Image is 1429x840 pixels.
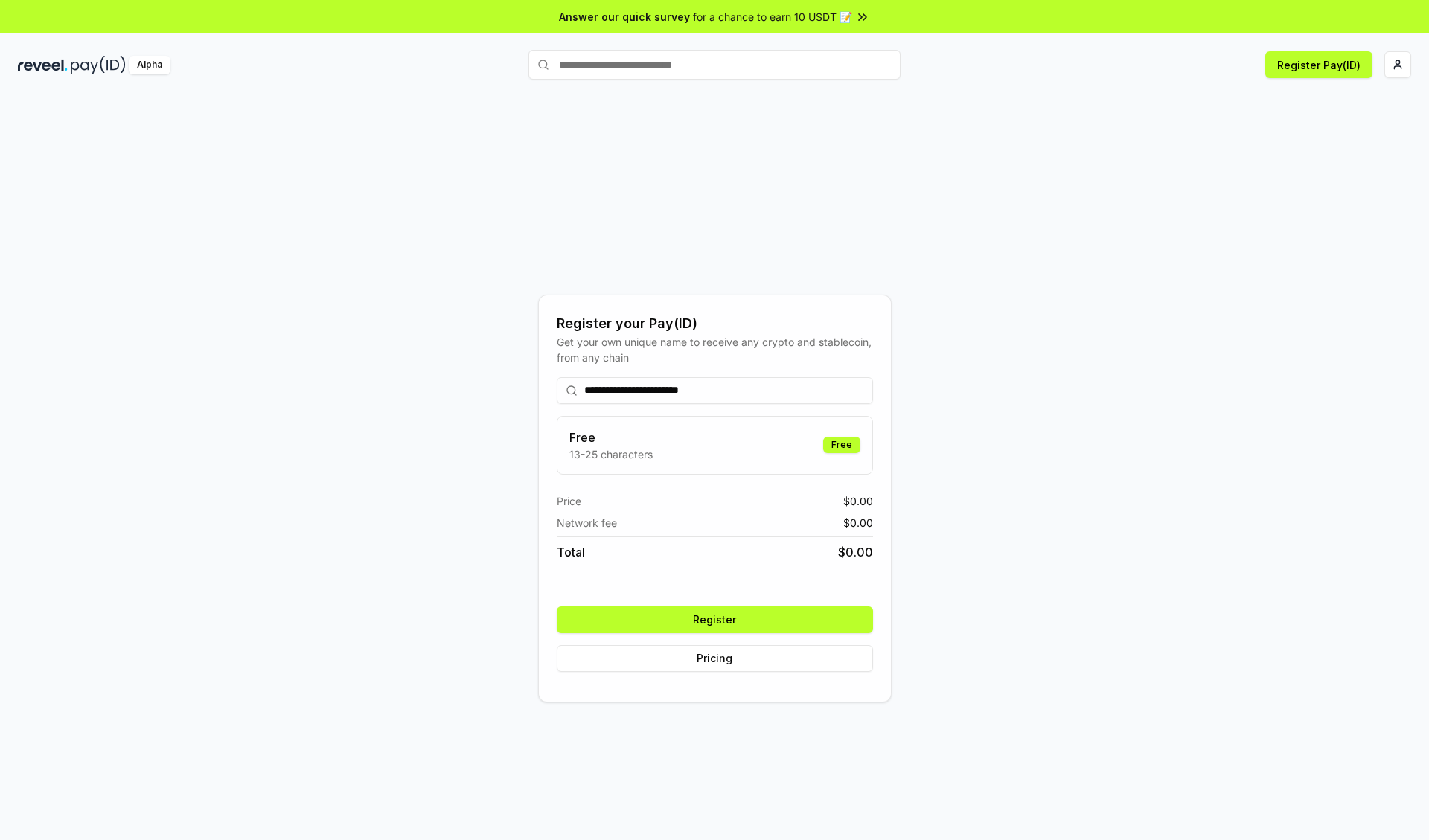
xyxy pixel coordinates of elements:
[569,446,653,462] p: 13-25 characters
[569,429,653,446] h3: Free
[557,645,873,672] button: Pricing
[843,515,873,530] span: $ 0.00
[557,334,873,365] div: Get your own unique name to receive any crypto and stablecoin, from any chain
[557,543,585,561] span: Total
[557,313,873,334] div: Register your Pay(ID)
[559,9,690,25] span: Answer our quick survey
[129,56,170,74] div: Alpha
[823,437,860,453] div: Free
[71,56,126,74] img: pay_id
[843,493,873,509] span: $ 0.00
[1265,51,1372,78] button: Register Pay(ID)
[557,606,873,633] button: Register
[838,543,873,561] span: $ 0.00
[557,515,617,530] span: Network fee
[18,56,68,74] img: reveel_dark
[557,493,581,509] span: Price
[693,9,852,25] span: for a chance to earn 10 USDT 📝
